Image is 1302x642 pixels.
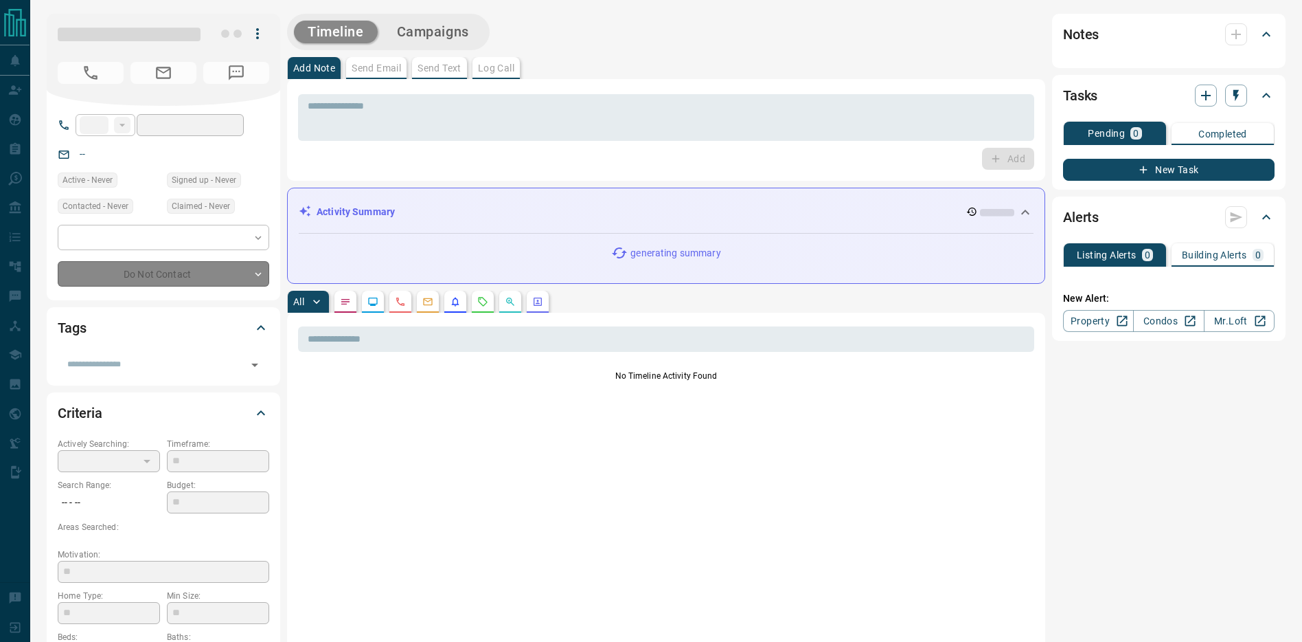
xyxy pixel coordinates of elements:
p: No Timeline Activity Found [298,370,1034,382]
button: Open [245,355,264,375]
h2: Tags [58,317,86,339]
h2: Alerts [1063,206,1099,228]
span: Active - Never [62,173,113,187]
p: All [293,297,304,307]
p: 0 [1255,250,1261,260]
div: Tags [58,311,269,344]
div: Notes [1063,18,1275,51]
p: Areas Searched: [58,521,269,533]
svg: Calls [395,296,406,307]
p: 0 [1145,250,1150,260]
p: -- - -- [58,491,160,514]
span: Claimed - Never [172,199,230,213]
p: Home Type: [58,590,160,602]
p: New Alert: [1063,291,1275,306]
div: Activity Summary [299,199,1033,225]
h2: Tasks [1063,85,1097,107]
p: 0 [1133,129,1139,138]
svg: Lead Browsing Activity [367,296,378,307]
p: Budget: [167,479,269,491]
h2: Criteria [58,402,102,424]
svg: Emails [422,296,433,307]
p: Listing Alerts [1077,250,1137,260]
span: No Number [203,62,269,84]
div: Tasks [1063,79,1275,112]
svg: Opportunities [505,296,516,307]
p: Actively Searching: [58,438,160,450]
span: No Number [58,62,124,84]
p: Motivation: [58,549,269,561]
button: Timeline [294,21,378,43]
a: -- [80,148,85,159]
svg: Requests [477,296,488,307]
span: Signed up - Never [172,173,236,187]
div: Alerts [1063,201,1275,234]
p: generating summary [630,246,720,261]
p: Search Range: [58,479,160,491]
a: Property [1063,310,1134,332]
svg: Agent Actions [532,296,543,307]
div: Criteria [58,397,269,430]
button: New Task [1063,159,1275,181]
a: Condos [1133,310,1204,332]
span: No Email [130,62,196,84]
p: Activity Summary [317,205,395,219]
p: Timeframe: [167,438,269,450]
svg: Listing Alerts [450,296,461,307]
span: Contacted - Never [62,199,128,213]
a: Mr.Loft [1204,310,1275,332]
p: Min Size: [167,590,269,602]
h2: Notes [1063,23,1099,45]
p: Pending [1088,129,1125,138]
button: Campaigns [383,21,483,43]
p: Building Alerts [1182,250,1247,260]
div: Do Not Contact [58,261,269,287]
p: Add Note [293,63,335,73]
svg: Notes [340,296,351,307]
p: Completed [1198,129,1247,139]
